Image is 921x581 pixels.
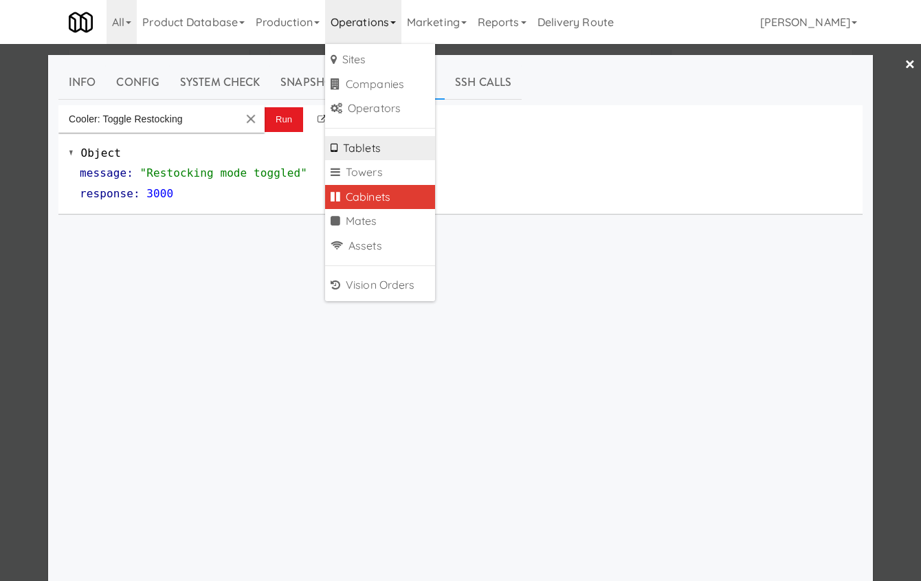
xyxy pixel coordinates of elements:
[325,273,435,298] a: Vision Orders
[58,65,106,100] a: Info
[325,96,435,121] a: Operators
[106,65,170,100] a: Config
[325,209,435,234] a: Mates
[325,185,435,210] a: Cabinets
[80,187,133,200] span: response
[69,10,93,34] img: Micromart
[170,65,270,100] a: System Check
[325,136,435,161] a: Tablets
[81,146,121,160] span: Object
[325,234,435,259] a: Assets
[133,187,140,200] span: :
[146,187,173,200] span: 3000
[80,166,126,179] span: message
[325,160,435,185] a: Towers
[325,47,435,72] a: Sites
[126,166,133,179] span: :
[270,65,349,100] a: Snapshot
[265,107,303,132] button: Run
[58,105,237,133] input: Enter api call...
[325,72,435,97] a: Companies
[140,166,307,179] span: "Restocking mode toggled"
[905,44,916,87] a: ×
[445,65,522,100] a: SSH Calls
[241,109,261,129] button: Clear Input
